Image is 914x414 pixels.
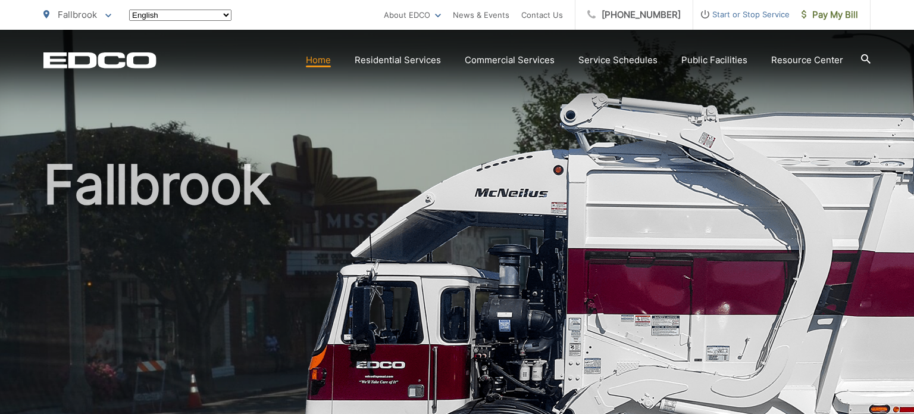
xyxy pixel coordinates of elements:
[129,10,231,21] select: Select a language
[578,53,658,67] a: Service Schedules
[306,53,331,67] a: Home
[384,8,441,22] a: About EDCO
[465,53,555,67] a: Commercial Services
[355,53,441,67] a: Residential Services
[771,53,843,67] a: Resource Center
[43,52,156,69] a: EDCD logo. Return to the homepage.
[802,8,858,22] span: Pay My Bill
[521,8,563,22] a: Contact Us
[453,8,509,22] a: News & Events
[681,53,747,67] a: Public Facilities
[58,9,97,20] span: Fallbrook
